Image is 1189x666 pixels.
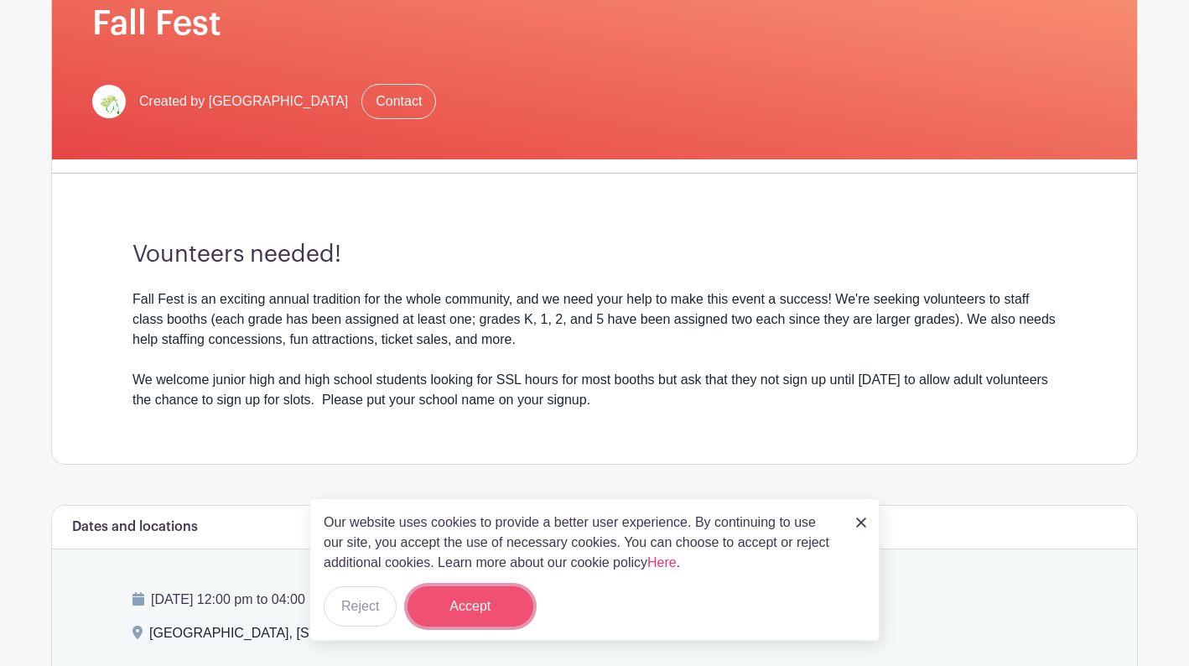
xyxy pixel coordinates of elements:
[132,241,1057,269] h3: Vounteers needed!
[408,586,533,627] button: Accept
[149,623,504,650] div: [GEOGRAPHIC_DATA], [STREET_ADDRESS][US_STATE]
[92,3,1097,44] h1: Fall Fest
[324,586,397,627] button: Reject
[361,84,436,119] a: Contact
[132,289,1057,410] div: Fall Fest is an exciting annual tradition for the whole community, and we need your help to make ...
[139,91,348,112] span: Created by [GEOGRAPHIC_DATA]
[324,513,839,573] p: Our website uses cookies to provide a better user experience. By continuing to use our site, you ...
[72,519,198,535] h6: Dates and locations
[856,518,866,528] img: close_button-5f87c8562297e5c2d7936805f587ecaba9071eb48480494691a3f1689db116b3.svg
[132,590,1057,610] p: [DATE] 12:00 pm to 04:00 pm
[92,85,126,118] img: Screen%20Shot%202023-09-28%20at%203.51.11%20PM.png
[647,555,677,570] a: Here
